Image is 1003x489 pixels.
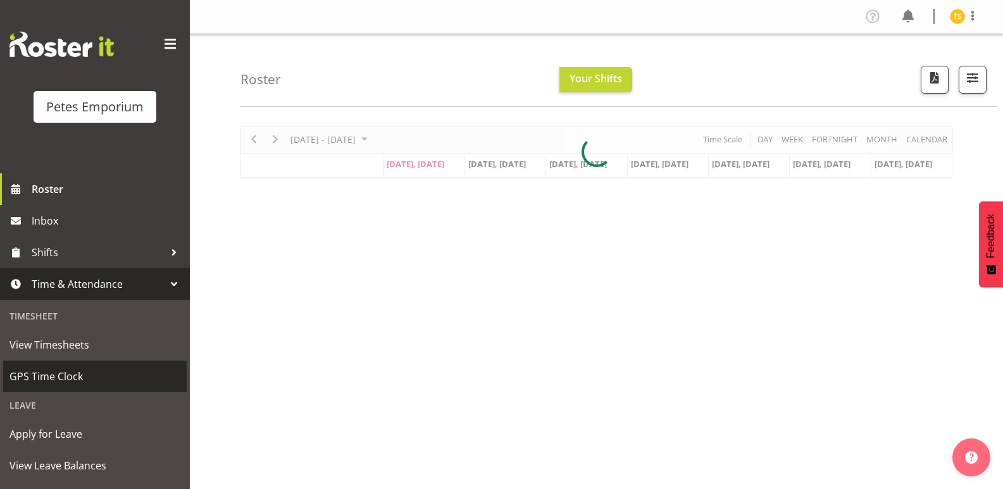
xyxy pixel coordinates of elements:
[9,32,114,57] img: Rosterit website logo
[959,66,987,94] button: Filter Shifts
[32,243,165,262] span: Shifts
[965,451,978,464] img: help-xxl-2.png
[3,361,187,392] a: GPS Time Clock
[979,201,1003,287] button: Feedback - Show survey
[3,303,187,329] div: Timesheet
[240,72,281,87] h4: Roster
[950,9,965,24] img: tamara-straker11292.jpg
[985,214,997,258] span: Feedback
[32,275,165,294] span: Time & Attendance
[32,211,184,230] span: Inbox
[9,335,180,354] span: View Timesheets
[570,71,622,85] span: Your Shifts
[3,392,187,418] div: Leave
[46,97,144,116] div: Petes Emporium
[3,418,187,450] a: Apply for Leave
[921,66,949,94] button: Download a PDF of the roster according to the set date range.
[3,450,187,481] a: View Leave Balances
[32,180,184,199] span: Roster
[9,424,180,443] span: Apply for Leave
[9,367,180,386] span: GPS Time Clock
[9,456,180,475] span: View Leave Balances
[559,67,632,92] button: Your Shifts
[3,329,187,361] a: View Timesheets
